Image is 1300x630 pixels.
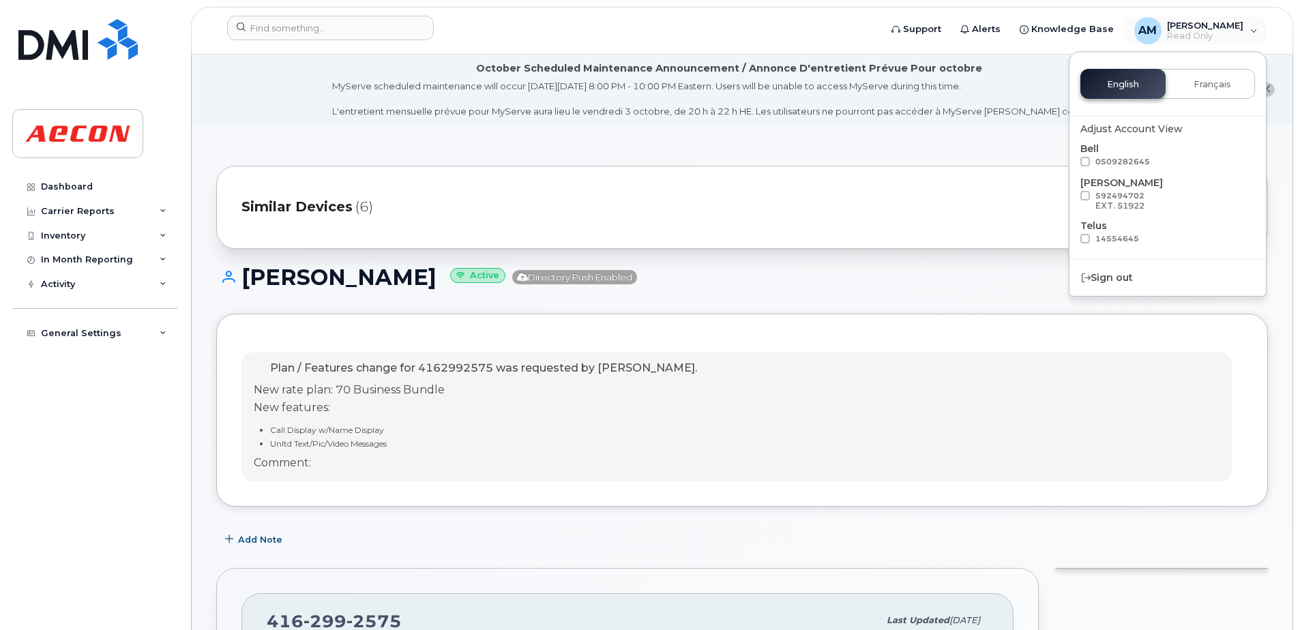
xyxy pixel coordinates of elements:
li: Call Display w/Name Display [270,424,697,436]
span: Directory Push Enabled [512,270,637,284]
span: 0509282645 [1095,157,1150,166]
span: Similar Devices [241,197,353,217]
div: Sign out [1069,265,1266,290]
div: MyServe scheduled maintenance will occur [DATE][DATE] 8:00 PM - 10:00 PM Eastern. Users will be u... [332,80,1127,118]
span: 14554645 [1095,234,1139,243]
span: Add Note [238,533,282,546]
div: Bell [1080,142,1255,170]
h1: [PERSON_NAME] [216,265,1268,289]
div: Telus [1080,219,1255,247]
div: [PERSON_NAME] [1080,176,1255,213]
span: [DATE] [949,615,980,625]
div: EXT. 51922 [1095,200,1144,211]
span: Last updated [887,615,949,625]
span: 592494702 [1095,191,1144,211]
p: Comment: [254,455,697,471]
span: Plan / Features change for 4162992575 was requested by [PERSON_NAME]. [270,361,697,374]
div: Adjust Account View [1080,122,1255,136]
p: New features: [254,400,697,416]
span: (6) [355,197,373,217]
p: New rate plan: 70 Business Bundle [254,382,697,398]
div: October Scheduled Maintenance Announcement / Annonce D'entretient Prévue Pour octobre [476,61,982,76]
small: Active [450,268,505,284]
span: Français [1194,79,1231,90]
li: Unltd Text/Pic/Video Messages [270,438,697,449]
button: Add Note [216,527,294,552]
